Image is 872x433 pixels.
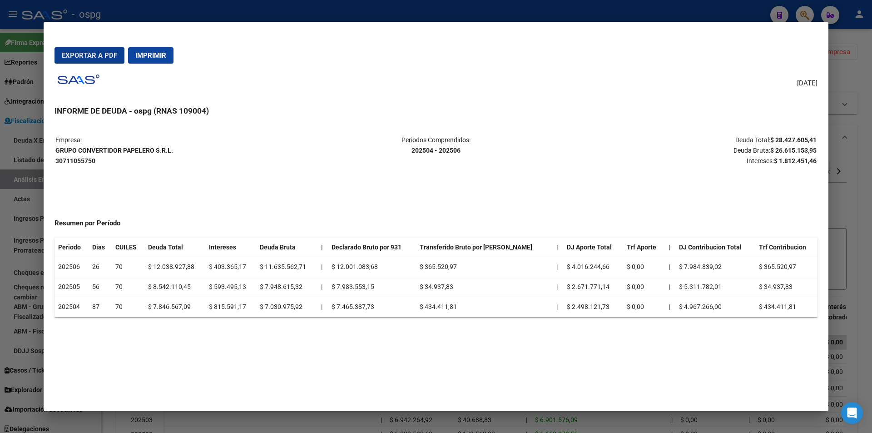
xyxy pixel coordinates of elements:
th: Deuda Total [144,238,206,257]
td: 70 [112,277,144,297]
h4: Resumen por Período [54,218,817,229]
td: | [553,297,563,317]
th: DJ Contribucion Total [675,238,755,257]
div: Open Intercom Messenger [841,402,863,424]
strong: 202504 - 202506 [411,147,461,154]
td: $ 0,00 [623,297,665,317]
td: $ 7.948.615,32 [256,277,317,297]
th: Intereses [205,238,256,257]
button: Exportar a PDF [54,47,124,64]
td: $ 5.311.782,01 [675,277,755,297]
td: $ 7.030.975,92 [256,297,317,317]
p: Empresa: [55,135,308,166]
td: 56 [89,277,111,297]
td: $ 7.984.839,02 [675,257,755,277]
td: | [553,257,563,277]
th: Transferido Bruto por [PERSON_NAME] [416,238,553,257]
th: Periodo [54,238,89,257]
span: [DATE] [797,78,817,89]
td: | [553,277,563,297]
button: Imprimir [128,47,173,64]
td: 202504 [54,297,89,317]
td: $ 365.520,97 [416,257,553,277]
th: Dias [89,238,111,257]
th: | [665,297,675,317]
strong: GRUPO CONVERTIDOR PAPELERO S.R.L. 30711055750 [55,147,173,164]
td: 202506 [54,257,89,277]
td: $ 0,00 [623,257,665,277]
td: 70 [112,297,144,317]
p: Periodos Comprendidos: [309,135,562,156]
td: $ 434.411,81 [755,297,817,317]
td: 87 [89,297,111,317]
span: Imprimir [135,51,166,60]
td: $ 34.937,83 [755,277,817,297]
td: $ 7.846.567,09 [144,297,206,317]
td: | [317,257,328,277]
td: $ 4.967.266,00 [675,297,755,317]
th: | [665,257,675,277]
th: | [665,238,675,257]
th: Declarado Bruto por 931 [328,238,416,257]
td: $ 7.465.387,73 [328,297,416,317]
h3: INFORME DE DEUDA - ospg (RNAS 109004) [54,105,817,117]
td: $ 0,00 [623,277,665,297]
td: $ 4.016.244,66 [563,257,623,277]
td: $ 8.542.110,45 [144,277,206,297]
td: 70 [112,257,144,277]
td: $ 593.495,13 [205,277,256,297]
th: Trf Contribucion [755,238,817,257]
td: $ 2.671.771,14 [563,277,623,297]
th: | [317,238,328,257]
td: $ 815.591,17 [205,297,256,317]
td: $ 34.937,83 [416,277,553,297]
th: CUILES [112,238,144,257]
th: Trf Aporte [623,238,665,257]
strong: $ 1.812.451,46 [774,157,817,164]
td: $ 7.983.553,15 [328,277,416,297]
th: Deuda Bruta [256,238,317,257]
td: $ 2.498.121,73 [563,297,623,317]
td: 202505 [54,277,89,297]
td: | [317,277,328,297]
td: 26 [89,257,111,277]
td: $ 403.365,17 [205,257,256,277]
th: | [665,277,675,297]
td: | [317,297,328,317]
td: $ 12.001.083,68 [328,257,416,277]
strong: $ 26.615.153,95 [770,147,817,154]
td: $ 11.635.562,71 [256,257,317,277]
td: $ 434.411,81 [416,297,553,317]
span: Exportar a PDF [62,51,117,60]
td: $ 12.038.927,88 [144,257,206,277]
td: $ 365.520,97 [755,257,817,277]
strong: $ 28.427.605,41 [770,136,817,144]
th: DJ Aporte Total [563,238,623,257]
p: Deuda Total: Deuda Bruta: Intereses: [564,135,817,166]
th: | [553,238,563,257]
